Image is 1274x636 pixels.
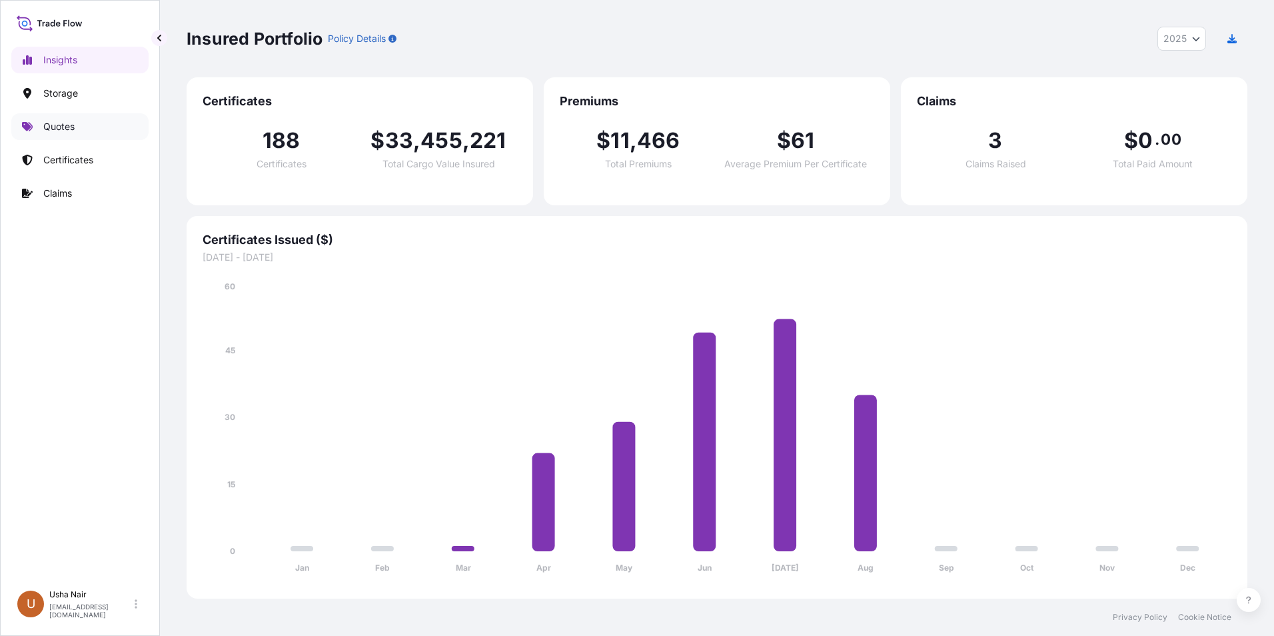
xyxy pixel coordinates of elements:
[724,159,867,169] span: Average Premium Per Certificate
[11,147,149,173] a: Certificates
[413,130,420,151] span: ,
[1113,159,1193,169] span: Total Paid Amount
[470,130,506,151] span: 221
[203,93,517,109] span: Certificates
[225,345,235,355] tspan: 45
[49,589,132,600] p: Usha Nair
[1180,563,1195,573] tspan: Dec
[1157,27,1206,51] button: Year Selector
[203,232,1231,248] span: Certificates Issued ($)
[203,251,1231,264] span: [DATE] - [DATE]
[370,130,384,151] span: $
[43,87,78,100] p: Storage
[295,563,309,573] tspan: Jan
[27,597,35,611] span: U
[382,159,495,169] span: Total Cargo Value Insured
[43,153,93,167] p: Certificates
[560,93,874,109] span: Premiums
[43,53,77,67] p: Insights
[917,93,1231,109] span: Claims
[1124,130,1138,151] span: $
[11,80,149,107] a: Storage
[610,130,629,151] span: 11
[939,563,954,573] tspan: Sep
[187,28,322,49] p: Insured Portfolio
[605,159,672,169] span: Total Premiums
[227,479,235,489] tspan: 15
[616,563,633,573] tspan: May
[1178,612,1231,623] a: Cookie Notice
[1099,563,1115,573] tspan: Nov
[1113,612,1167,623] a: Privacy Policy
[536,563,551,573] tspan: Apr
[777,130,791,151] span: $
[858,563,874,573] tspan: Aug
[43,187,72,200] p: Claims
[225,412,235,422] tspan: 30
[385,130,413,151] span: 33
[43,120,75,133] p: Quotes
[11,47,149,73] a: Insights
[257,159,307,169] span: Certificates
[630,130,637,151] span: ,
[230,546,235,556] tspan: 0
[772,563,799,573] tspan: [DATE]
[11,180,149,207] a: Claims
[988,130,1002,151] span: 3
[791,130,814,151] span: 61
[1161,134,1181,145] span: 00
[637,130,680,151] span: 466
[1163,32,1187,45] span: 2025
[328,32,386,45] p: Policy Details
[698,563,712,573] tspan: Jun
[596,130,610,151] span: $
[225,281,235,291] tspan: 60
[456,563,471,573] tspan: Mar
[462,130,470,151] span: ,
[11,113,149,140] a: Quotes
[965,159,1026,169] span: Claims Raised
[1155,134,1159,145] span: .
[49,603,132,619] p: [EMAIL_ADDRESS][DOMAIN_NAME]
[1020,563,1034,573] tspan: Oct
[420,130,462,151] span: 455
[263,130,301,151] span: 188
[1138,130,1153,151] span: 0
[375,563,390,573] tspan: Feb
